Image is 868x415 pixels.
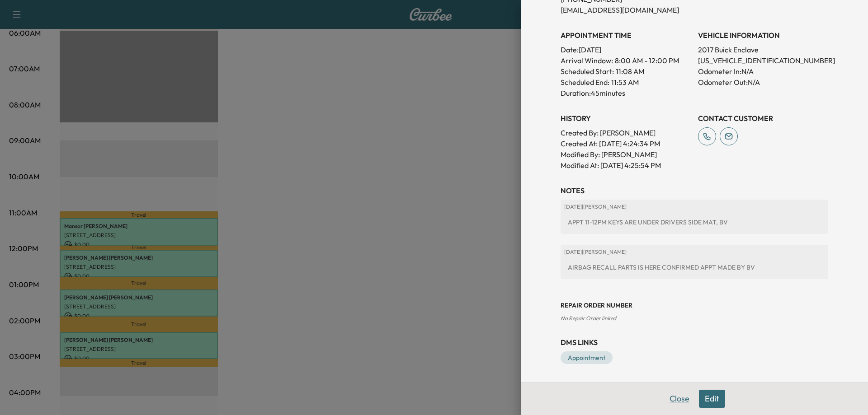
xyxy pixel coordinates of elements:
a: Appointment [561,351,613,364]
h3: DMS Links [561,337,828,348]
h3: CONTACT CUSTOMER [698,113,828,124]
p: 2017 Buick Enclave [698,44,828,55]
p: [DATE] | [PERSON_NAME] [564,203,825,210]
p: Odometer Out: N/A [698,77,828,88]
div: AIRBAG RECALL PARTS IS HERE CONFIRMED APPT MADE BY BV [564,259,825,275]
p: Scheduled Start: [561,66,614,77]
button: Edit [699,390,725,408]
p: Created At : [DATE] 4:24:34 PM [561,138,691,149]
h3: History [561,113,691,124]
h3: APPOINTMENT TIME [561,30,691,41]
h3: Repair Order number [561,301,828,310]
h3: VEHICLE INFORMATION [698,30,828,41]
p: [US_VEHICLE_IDENTIFICATION_NUMBER] [698,55,828,66]
p: Modified By : [PERSON_NAME] [561,149,691,160]
p: Arrival Window: [561,55,691,66]
span: 8:00 AM - 12:00 PM [615,55,679,66]
p: 11:53 AM [611,77,639,88]
div: APPT 11-12PM KEYS ARE UNDER DRIVERS SIDE MAT, BV [564,214,825,230]
p: 11:08 AM [616,66,644,77]
p: Odometer In: N/A [698,66,828,77]
p: [DATE] | [PERSON_NAME] [564,248,825,256]
span: No Repair Order linked [561,315,616,322]
p: Created By : [PERSON_NAME] [561,127,691,138]
p: Duration: 45 minutes [561,88,691,98]
p: Scheduled End: [561,77,609,88]
button: Close [664,390,695,408]
p: Date: [DATE] [561,44,691,55]
p: Modified At : [DATE] 4:25:54 PM [561,160,691,171]
p: [EMAIL_ADDRESS][DOMAIN_NAME] [561,5,691,15]
h3: NOTES [561,185,828,196]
